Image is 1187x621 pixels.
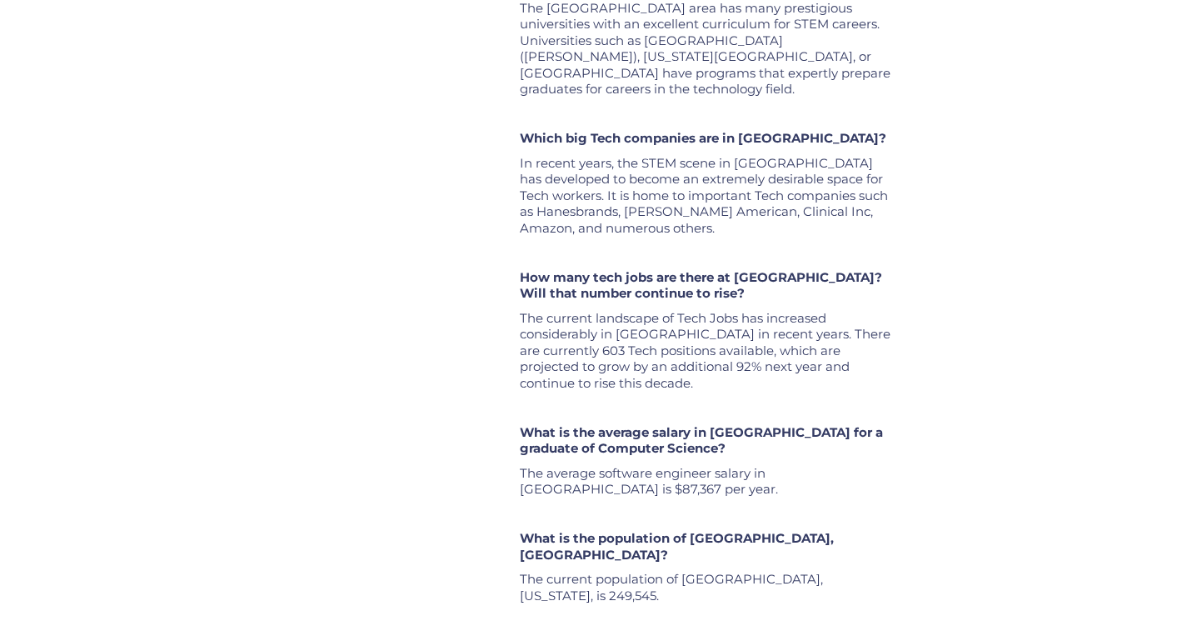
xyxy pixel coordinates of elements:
[520,310,895,392] p: The current landscape of Tech Jobs has increased considerably in [GEOGRAPHIC_DATA] in recent year...
[520,506,895,523] p: ‍
[520,530,834,563] strong: What is the population of [GEOGRAPHIC_DATA], [GEOGRAPHIC_DATA]?
[520,269,882,302] strong: How many tech jobs are there at [GEOGRAPHIC_DATA]? Will that number continue to rise?
[520,399,895,416] p: ‍
[520,130,886,146] strong: Which big Tech companies are in [GEOGRAPHIC_DATA]?
[520,244,895,261] p: ‍
[520,130,895,147] p: ‍
[520,106,895,123] p: ‍
[520,424,883,457] strong: What is the average salary in [GEOGRAPHIC_DATA] for a graduate of Computer Science?
[520,465,895,498] p: The average software engineer salary in [GEOGRAPHIC_DATA] is $87,367 per year.
[520,155,895,237] p: In recent years, the STEM scene in [GEOGRAPHIC_DATA] has developed to become an extremely desirab...
[520,571,895,603] p: The current population of [GEOGRAPHIC_DATA], [US_STATE], is 249,545.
